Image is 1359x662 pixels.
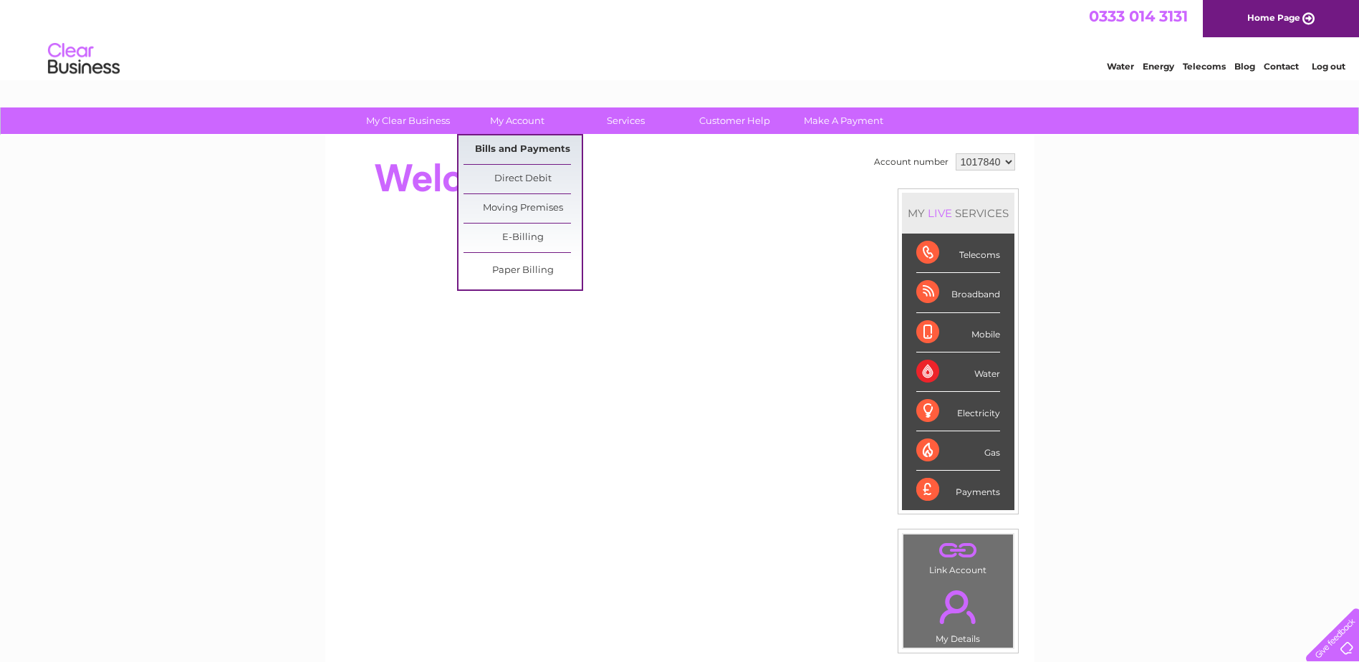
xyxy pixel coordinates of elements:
[1234,61,1255,72] a: Blog
[916,273,1000,312] div: Broadband
[907,582,1009,632] a: .
[1089,7,1188,25] a: 0333 014 3131
[458,107,576,134] a: My Account
[1107,61,1134,72] a: Water
[916,234,1000,273] div: Telecoms
[676,107,794,134] a: Customer Help
[1312,61,1345,72] a: Log out
[349,107,467,134] a: My Clear Business
[1264,61,1299,72] a: Contact
[916,392,1000,431] div: Electricity
[916,431,1000,471] div: Gas
[1143,61,1174,72] a: Energy
[916,352,1000,392] div: Water
[464,165,582,193] a: Direct Debit
[784,107,903,134] a: Make A Payment
[916,471,1000,509] div: Payments
[903,578,1014,648] td: My Details
[870,150,952,174] td: Account number
[907,538,1009,563] a: .
[567,107,685,134] a: Services
[47,37,120,81] img: logo.png
[464,135,582,164] a: Bills and Payments
[903,534,1014,579] td: Link Account
[464,256,582,285] a: Paper Billing
[902,193,1014,234] div: MY SERVICES
[916,313,1000,352] div: Mobile
[1183,61,1226,72] a: Telecoms
[464,224,582,252] a: E-Billing
[342,8,1019,69] div: Clear Business is a trading name of Verastar Limited (registered in [GEOGRAPHIC_DATA] No. 3667643...
[925,206,955,220] div: LIVE
[464,194,582,223] a: Moving Premises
